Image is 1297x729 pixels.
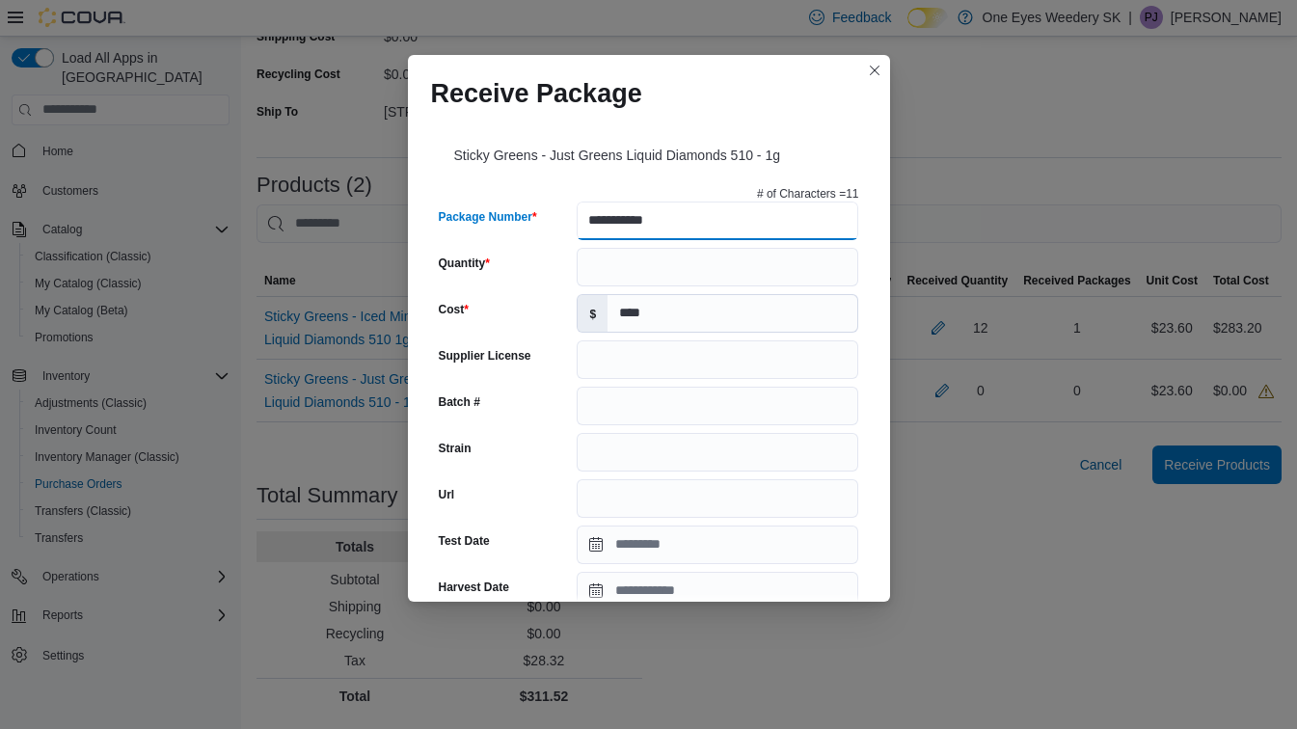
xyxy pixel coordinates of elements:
label: Url [439,487,455,502]
label: Supplier License [439,348,531,364]
p: # of Characters = 11 [757,186,859,202]
label: Batch # [439,394,480,410]
div: Sticky Greens - Just Greens Liquid Diamonds 510 - 1g [431,124,867,178]
label: Harvest Date [439,580,509,595]
h1: Receive Package [431,78,642,109]
input: Press the down key to open a popover containing a calendar. [577,572,858,610]
input: Press the down key to open a popover containing a calendar. [577,526,858,564]
button: Closes this modal window [863,59,886,82]
label: $ [578,295,608,332]
label: Package Number [439,209,537,225]
label: Strain [439,441,472,456]
label: Test Date [439,533,490,549]
label: Quantity [439,256,490,271]
label: Cost [439,302,469,317]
